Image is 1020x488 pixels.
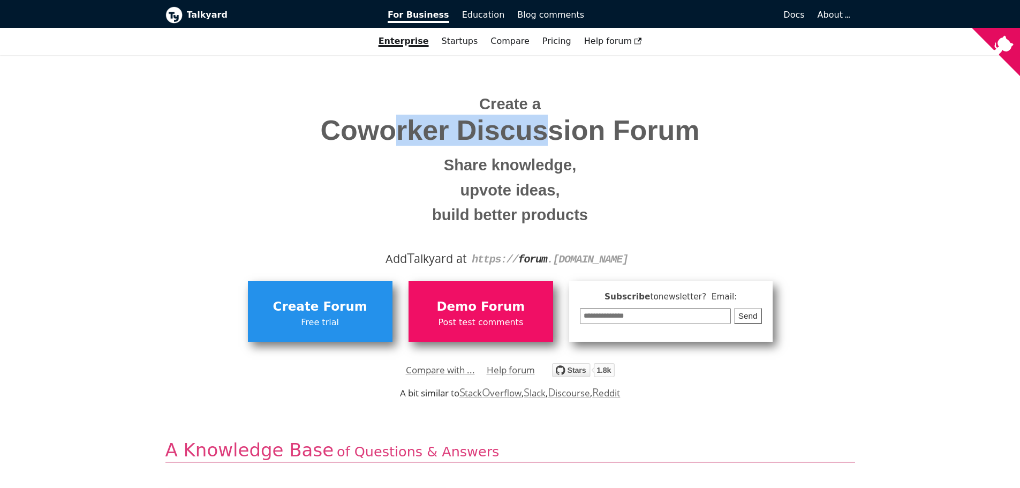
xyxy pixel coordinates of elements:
[165,6,373,24] a: Talkyard logoTalkyard
[592,387,620,399] a: Reddit
[173,202,847,228] small: build better products
[734,308,762,325] button: Send
[536,32,578,50] a: Pricing
[518,253,547,266] strong: forum
[462,10,505,20] span: Education
[490,36,530,46] a: Compare
[253,316,387,329] span: Free trial
[650,292,737,302] span: to newsletter ? Email:
[517,10,584,20] span: Blog comments
[524,387,545,399] a: Slack
[253,297,387,317] span: Create Forum
[482,385,490,400] span: O
[165,439,855,463] h2: A Knowledge Base
[372,32,435,50] a: Enterprise
[248,281,392,341] a: Create ForumFree trial
[173,178,847,203] small: upvote ideas,
[187,8,373,22] b: Talkyard
[406,362,475,378] a: Compare with ...
[456,6,511,24] a: Education
[173,153,847,178] small: Share knowledge,
[435,32,485,50] a: Startups
[381,6,456,24] a: For Business
[524,385,530,400] span: S
[407,248,414,267] span: T
[459,387,522,399] a: StackOverflow
[548,387,590,399] a: Discourse
[165,6,183,24] img: Talkyard logo
[552,365,615,380] a: Star debiki/talkyard on GitHub
[173,250,847,268] div: Add alkyard at
[409,281,553,341] a: Demo ForumPost test comments
[487,362,535,378] a: Help forum
[578,32,648,50] a: Help forum
[584,36,642,46] span: Help forum
[337,444,499,460] span: of Questions & Answers
[591,6,811,24] a: Docs
[472,253,628,266] code: https:// . [DOMAIN_NAME]
[818,10,849,20] a: About
[173,115,847,146] span: Coworker Discussion Forum
[552,363,615,377] img: talkyard.svg
[414,316,548,329] span: Post test comments
[459,385,465,400] span: S
[479,95,541,112] span: Create a
[388,10,449,23] span: For Business
[511,6,591,24] a: Blog comments
[592,385,599,400] span: R
[580,290,762,304] span: Subscribe
[414,297,548,317] span: Demo Forum
[548,385,556,400] span: D
[783,10,804,20] span: Docs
